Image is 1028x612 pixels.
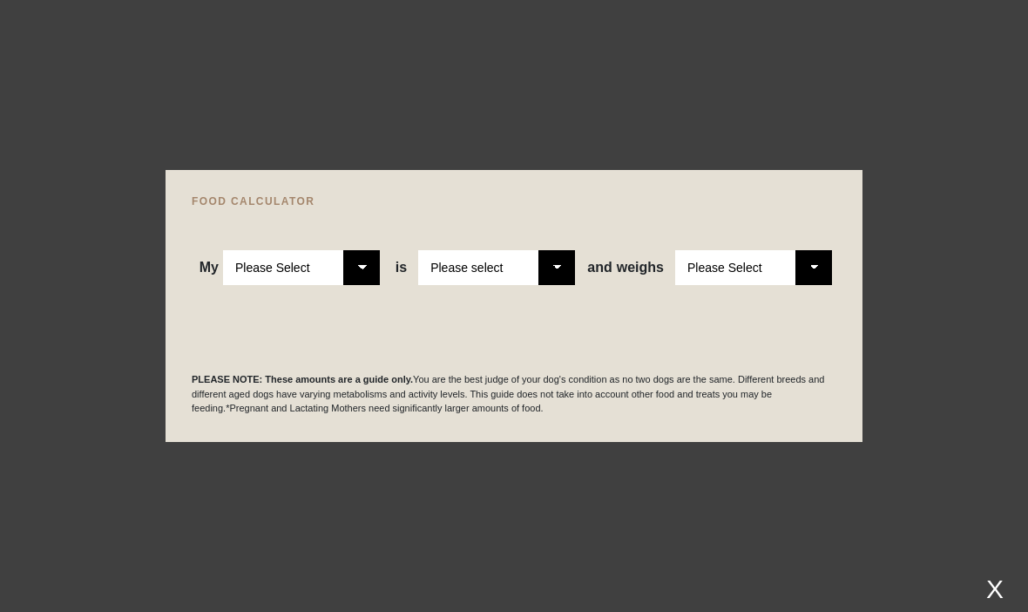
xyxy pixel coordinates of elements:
[200,260,219,275] span: My
[192,374,413,384] b: PLEASE NOTE: These amounts are a guide only.
[396,260,407,275] span: is
[192,372,836,416] p: You are the best judge of your dog's condition as no two dogs are the same. Different breeds and ...
[587,260,664,275] span: weighs
[979,575,1011,603] div: X
[587,260,616,275] span: and
[192,196,836,207] h4: FOOD CALCULATOR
